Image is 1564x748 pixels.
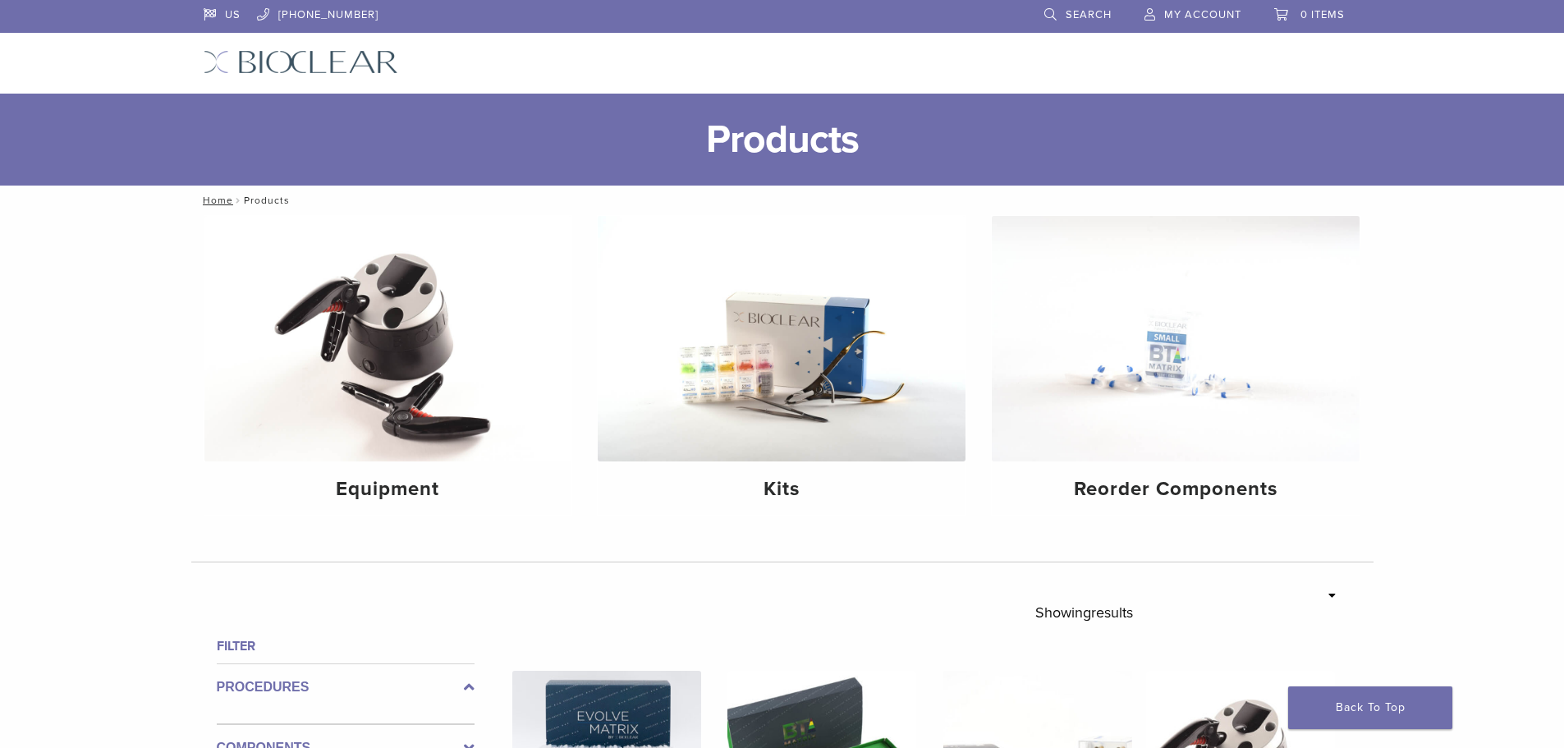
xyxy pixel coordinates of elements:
[1066,8,1112,21] span: Search
[992,216,1360,515] a: Reorder Components
[191,186,1374,215] nav: Products
[198,195,233,206] a: Home
[217,677,475,697] label: Procedures
[204,216,572,515] a: Equipment
[1005,475,1346,504] h4: Reorder Components
[217,636,475,656] h4: Filter
[233,196,244,204] span: /
[598,216,965,461] img: Kits
[218,475,559,504] h4: Equipment
[204,50,398,74] img: Bioclear
[598,216,965,515] a: Kits
[204,216,572,461] img: Equipment
[992,216,1360,461] img: Reorder Components
[1300,8,1345,21] span: 0 items
[1288,686,1452,729] a: Back To Top
[1035,595,1133,630] p: Showing results
[611,475,952,504] h4: Kits
[1164,8,1241,21] span: My Account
